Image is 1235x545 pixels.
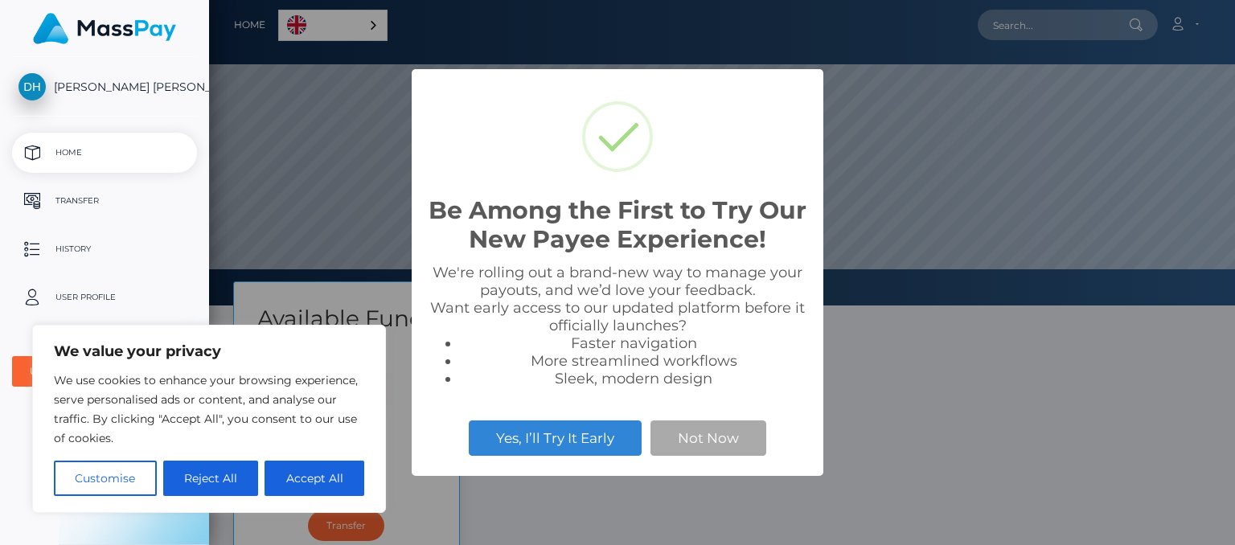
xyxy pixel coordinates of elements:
span: [PERSON_NAME] [PERSON_NAME] [12,80,197,94]
img: MassPay [33,13,176,44]
p: History [18,237,191,261]
button: Reject All [163,461,259,496]
li: Faster navigation [460,334,807,352]
p: Transfer [18,189,191,213]
p: We value your privacy [54,342,364,361]
button: Customise [54,461,157,496]
li: More streamlined workflows [460,352,807,370]
p: We use cookies to enhance your browsing experience, serve personalised ads or content, and analys... [54,371,364,448]
button: User Agreements [12,356,197,387]
button: Yes, I’ll Try It Early [469,420,642,456]
div: We value your privacy [32,325,386,513]
li: Sleek, modern design [460,370,807,387]
p: Home [18,141,191,165]
div: We're rolling out a brand-new way to manage your payouts, and we’d love your feedback. Want early... [428,264,807,387]
button: Not Now [650,420,766,456]
p: User Profile [18,285,191,309]
div: User Agreements [30,365,162,378]
button: Accept All [265,461,364,496]
h2: Be Among the First to Try Our New Payee Experience! [428,196,807,254]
